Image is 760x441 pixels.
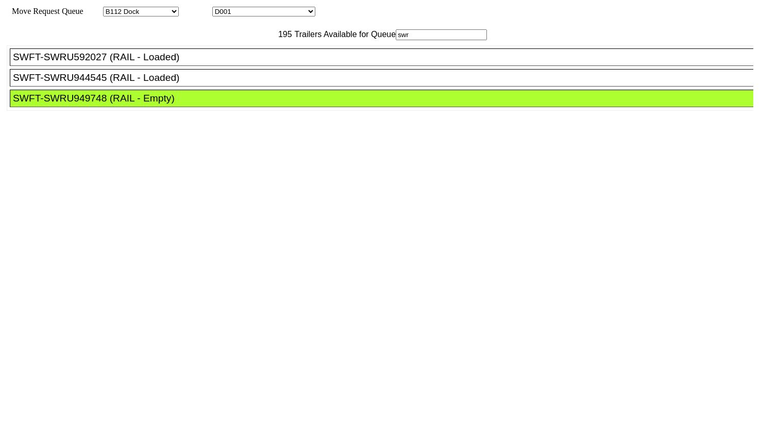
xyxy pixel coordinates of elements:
[396,29,487,40] input: Filter Available Trailers
[13,93,759,104] div: SWFT-SWRU949748 (RAIL - Empty)
[85,7,101,15] span: Area
[181,7,210,15] span: Location
[273,30,292,39] span: 195
[13,72,759,83] div: SWFT-SWRU944545 (RAIL - Loaded)
[292,30,396,39] span: Trailers Available for Queue
[7,7,83,15] span: Move Request Queue
[13,52,759,63] div: SWFT-SWRU592027 (RAIL - Loaded)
